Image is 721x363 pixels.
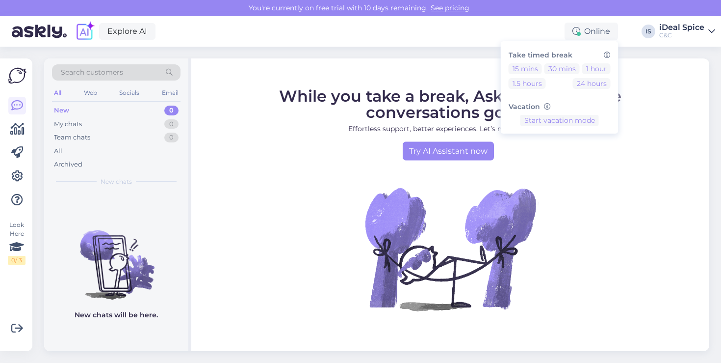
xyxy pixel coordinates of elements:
a: Try AI Assistant now [403,141,494,160]
div: My chats [54,119,82,129]
button: 24 hours [573,78,611,89]
button: Start vacation mode [520,115,599,126]
p: New chats will be here. [75,310,158,320]
img: No chats [44,213,188,301]
img: No Chat active [362,160,539,337]
div: All [52,86,63,99]
div: IS [642,25,655,38]
button: 1 hour [582,63,611,74]
div: Look Here [8,221,26,265]
div: 0 [164,106,179,115]
span: Search customers [61,67,123,78]
div: 0 [164,119,179,129]
div: New [54,106,69,115]
div: Archived [54,160,82,169]
button: 1.5 hours [509,78,546,89]
div: Socials [117,86,141,99]
h6: Take timed break [509,51,611,59]
div: All [54,146,62,156]
div: 0 / 3 [8,256,26,265]
h6: Vacation [509,103,611,111]
a: iDeal SpiceC&C [659,24,715,39]
a: Explore AI [99,23,155,40]
img: Askly Logo [8,66,26,85]
div: Online [565,23,618,40]
div: iDeal Spice [659,24,704,31]
button: 30 mins [544,63,580,74]
div: Team chats [54,133,90,142]
div: Email [160,86,180,99]
a: See pricing [428,3,472,12]
div: 0 [164,133,179,142]
span: While you take a break, Askly AI keeps the conversations going. [279,86,621,121]
span: New chats [101,177,132,186]
img: explore-ai [75,21,95,42]
div: C&C [659,31,704,39]
p: Effortless support, better experiences. Let’s make it happen. [234,123,666,134]
div: Web [82,86,99,99]
button: 15 mins [509,63,542,74]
